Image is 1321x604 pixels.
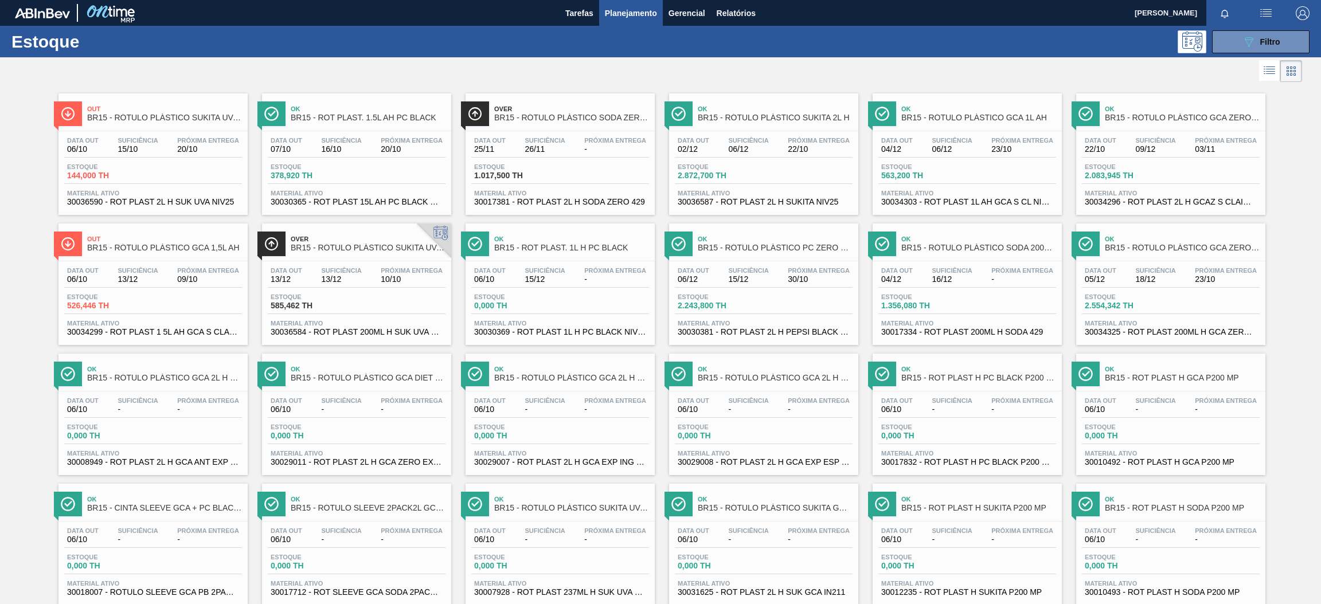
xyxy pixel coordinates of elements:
[932,405,972,414] span: -
[901,374,1056,382] span: BR15 - ROT PLAST H PC BLACK P200 MP
[177,275,239,284] span: 09/10
[864,345,1068,475] a: ÍconeOkBR15 - ROT PLAST H PC BLACK P200 MPData out06/10Suficiência-Próxima Entrega-Estoque0,000 T...
[1078,497,1093,511] img: Ícone
[1259,6,1273,20] img: userActions
[321,145,361,154] span: 16/10
[1195,405,1257,414] span: -
[67,405,99,414] span: 06/10
[381,405,443,414] span: -
[1105,244,1260,252] span: BR15 - RÓTULO PLÁSTICO GCA ZERO 200ML H
[494,366,649,372] span: Ok
[118,405,158,414] span: -
[271,267,302,274] span: Data out
[271,198,443,206] span: 30030365 - ROT PLAST 15L AH PC BLACK NIV24
[61,367,75,381] img: Ícone
[381,267,443,274] span: Próxima Entrega
[875,107,889,121] img: Ícone
[1085,397,1116,404] span: Data out
[728,145,768,154] span: 06/12
[1085,293,1165,300] span: Estoque
[991,275,1053,284] span: -
[494,504,649,512] span: BR15 - RÓTULO PLÁSTICO SUKITA UVA MISTA 237ML H
[881,163,962,170] span: Estoque
[678,275,709,284] span: 06/12
[1085,432,1165,440] span: 0,000 TH
[271,163,351,170] span: Estoque
[932,267,972,274] span: Suficiência
[61,107,75,121] img: Ícone
[1135,405,1175,414] span: -
[1085,458,1257,466] span: 30010492 - ROT PLAST H GCA P200 MP
[87,244,242,252] span: BR15 - RÓTULO PLÁSTICO GCA 1,5L AH
[494,244,649,252] span: BR15 - ROT PLAST. 1L H PC BLACK
[1085,145,1116,154] span: 22/10
[1105,366,1260,372] span: Ok
[728,275,768,284] span: 15/12
[67,137,99,144] span: Data out
[678,527,709,534] span: Data out
[381,527,443,534] span: Próxima Entrega
[474,320,646,327] span: Material ativo
[864,85,1068,215] a: ÍconeOkBR15 - RÓTULO PLÁSTICO GCA 1L AHData out04/12Suficiência06/12Próxima Entrega23/10Estoque56...
[264,107,279,121] img: Ícone
[881,267,913,274] span: Data out
[881,171,962,180] span: 563,200 TH
[271,423,351,430] span: Estoque
[698,496,853,503] span: Ok
[474,171,554,180] span: 1.017,500 TH
[1105,496,1260,503] span: Ok
[291,236,445,242] span: Over
[678,145,709,154] span: 02/12
[494,105,649,112] span: Over
[1105,504,1260,512] span: BR15 - ROT PLAST H SODA P200 MP
[67,432,147,440] span: 0,000 TH
[15,8,70,18] img: TNhmsLtSVTkK8tSr43FrP2fwEKptu5GPRR3wAAAABJRU5ErkJggg==
[1085,423,1165,430] span: Estoque
[474,450,646,457] span: Material ativo
[271,275,302,284] span: 13/12
[457,85,660,215] a: ÍconeOverBR15 - RÓTULO PLÁSTICO SODA ZERO 2L HData out25/11Suficiência26/11Próxima Entrega-Estoqu...
[1085,163,1165,170] span: Estoque
[474,328,646,336] span: 30030369 - ROT PLAST 1L H PC BLACK NIV24
[669,6,705,20] span: Gerencial
[1195,275,1257,284] span: 23/10
[457,345,660,475] a: ÍconeOkBR15 - RÓTULO PLÁSTICO GCA 2L H EXPORTAÇÃOData out06/10Suficiência-Próxima Entrega-Estoque...
[901,244,1056,252] span: BR15 - RÓTULO PLÁSTICO SODA 200ML H
[1195,145,1257,154] span: 03/11
[271,432,351,440] span: 0,000 TH
[87,113,242,122] span: BR15 - RÓTULO PLÁSTICO SUKITA UVA MISTA 2L H
[678,328,850,336] span: 30030381 - ROT PLAST 2L H PEPSI BLACK NIV24
[525,145,565,154] span: 26/11
[468,107,482,121] img: Ícone
[264,237,279,251] img: Ícone
[291,496,445,503] span: Ok
[177,397,239,404] span: Próxima Entrega
[118,397,158,404] span: Suficiência
[1212,30,1310,53] button: Filtro
[177,137,239,144] span: Próxima Entrega
[321,527,361,534] span: Suficiência
[118,145,158,154] span: 15/10
[660,345,864,475] a: ÍconeOkBR15 - RÓTULO PLÁSTICO GCA 2L H ESPANHOLData out06/10Suficiência-Próxima Entrega-Estoque0,...
[1105,374,1260,382] span: BR15 - ROT PLAST H GCA P200 MP
[678,198,850,206] span: 30036587 - ROT PLAST 2L H SUKITA NIV25
[253,345,457,475] a: ÍconeOkBR15 - RÓTULO PLÁSTICO GCA DIET 2L H EXPORTAÇÃOData out06/10Suficiência-Próxima Entrega-Es...
[87,504,242,512] span: BR15 - CINTA SLEEVE GCA + PC BLACK 2PACK1L
[584,145,646,154] span: -
[1260,37,1280,46] span: Filtro
[474,423,554,430] span: Estoque
[253,85,457,215] a: ÍconeOkBR15 - ROT PLAST. 1.5L AH PC BLACKData out07/10Suficiência16/10Próxima Entrega20/10Estoque...
[728,405,768,414] span: -
[264,367,279,381] img: Ícone
[1105,113,1260,122] span: BR15 - RÓTULO PLÁSTICO GCA ZERO 2L H
[474,137,506,144] span: Data out
[678,171,758,180] span: 2.872,700 TH
[474,198,646,206] span: 30017381 - ROT PLAST 2L H SODA ZERO 429
[660,215,864,345] a: ÍconeOkBR15 - RÓTULO PLÁSTICO PC ZERO 2L HData out06/12Suficiência15/12Próxima Entrega30/10Estoqu...
[291,374,445,382] span: BR15 - RÓTULO PLÁSTICO GCA DIET 2L H EXPORTAÇÃO
[67,267,99,274] span: Data out
[271,171,351,180] span: 378,920 TH
[67,320,239,327] span: Material ativo
[1296,6,1310,20] img: Logout
[67,171,147,180] span: 144,000 TH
